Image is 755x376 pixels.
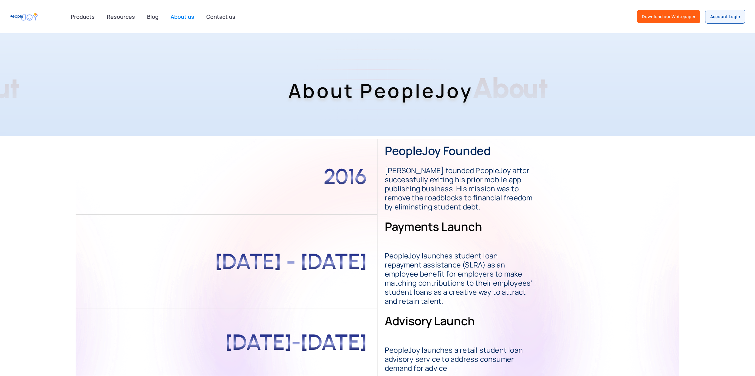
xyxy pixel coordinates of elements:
[385,221,536,233] h3: Payments Launch
[76,329,377,356] div: [DATE]-[DATE]
[385,336,536,373] strong: PeopleJoy launches a retail student loan advisory service to address consumer demand for advice.
[76,163,377,190] div: 2016
[67,11,98,23] div: Products
[10,10,38,24] a: home
[637,10,700,23] a: Download our Whitepaper
[642,14,695,20] div: Download our Whitepaper
[203,10,239,23] a: Contact us
[385,315,475,327] h3: Advisory Launch
[167,10,198,23] a: About us
[710,14,740,20] div: Account Login
[385,145,536,157] h3: PeopleJoy founded
[103,10,139,23] a: Resources
[385,242,536,306] strong: PeopleJoy launches student loan repayment assistance (SLRA) as an employee benefit for employers ...
[143,10,162,23] a: Blog
[160,65,601,116] h1: About PeopleJoy
[385,236,536,309] p: ‍
[385,330,536,376] p: ‍
[76,248,377,275] div: [DATE] - [DATE]
[385,157,536,211] strong: [PERSON_NAME] founded PeopleJoy after successfully exiting his prior mobile app publishing busine...
[705,10,745,24] a: Account Login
